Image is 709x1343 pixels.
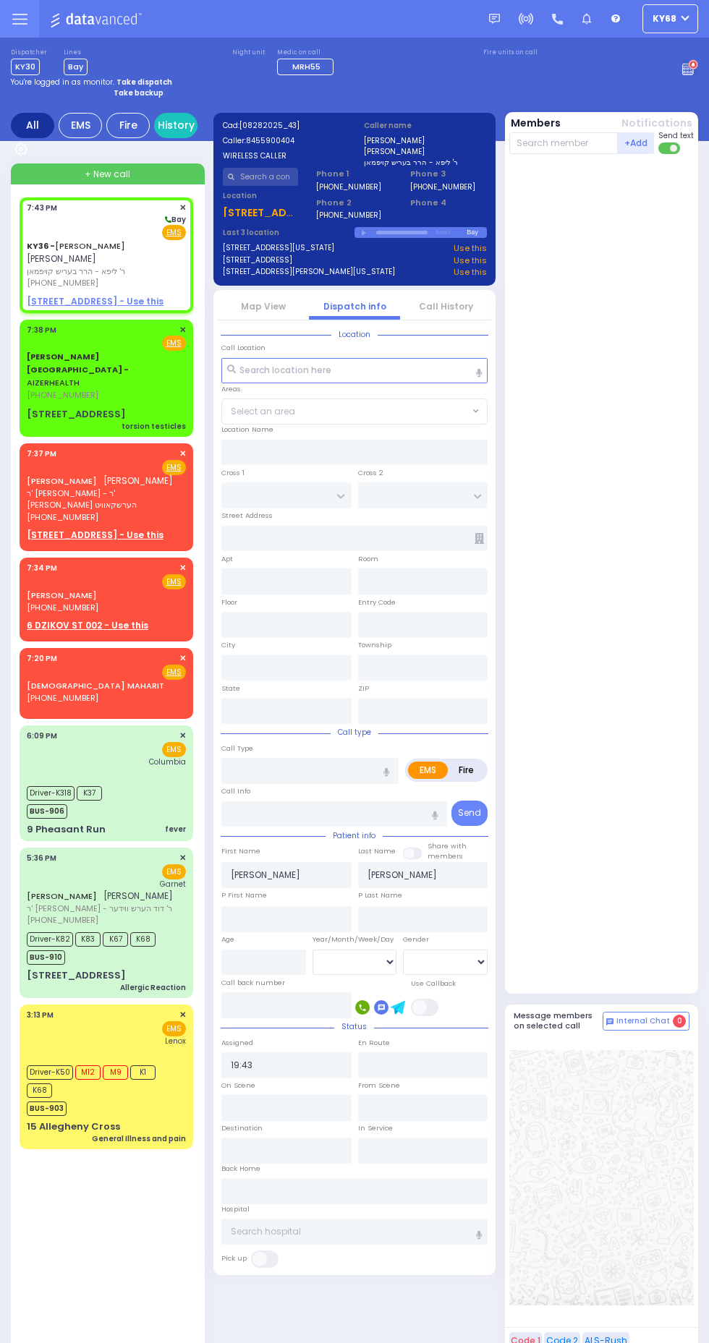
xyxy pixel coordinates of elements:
span: Send text [658,130,694,141]
label: Dispatcher [11,48,47,57]
label: EMS [408,762,448,779]
label: Last Name [358,846,396,856]
label: Location Name [221,425,273,435]
h5: Message members on selected call [514,1011,603,1030]
span: MRH55 [292,61,320,72]
span: ✕ [179,562,186,574]
span: Other building occupants [475,533,484,544]
span: ky68 [653,12,676,25]
span: KY30 [11,59,40,75]
span: 7:37 PM [27,448,56,459]
span: Phone 1 [316,168,392,180]
label: Cross 2 [358,468,383,478]
u: [STREET_ADDRESS] - Use this [223,205,376,220]
label: Township [358,640,391,650]
label: Night unit [232,48,265,57]
label: Destination [221,1123,263,1133]
span: Driver-K50 [27,1065,73,1080]
button: +Add [618,132,654,154]
div: EMS [59,113,102,138]
span: Select an area [231,405,295,418]
label: [PERSON_NAME] [364,146,487,157]
input: Search a contact [223,168,299,186]
a: [STREET_ADDRESS][US_STATE] [223,242,334,255]
label: Caller: [223,135,346,146]
div: 15 Allegheny Cross [27,1120,120,1134]
u: EMS [166,576,182,587]
a: Map View [241,300,286,312]
input: Search hospital [221,1219,488,1245]
span: Status [334,1021,374,1032]
a: [PERSON_NAME] [27,589,97,601]
u: EMS [166,667,182,678]
span: Bay [64,59,88,75]
span: ✕ [179,202,186,214]
span: BUS-906 [27,804,67,819]
span: K68 [27,1083,52,1098]
span: 7:34 PM [27,563,57,574]
span: 3:13 PM [27,1010,54,1020]
span: ר' [PERSON_NAME] - ר' דוד הערש ווידער [27,903,173,915]
span: Lenox [165,1036,186,1046]
label: [PHONE_NUMBER] [316,182,381,192]
span: [PERSON_NAME] [103,890,173,902]
span: ✕ [179,1009,186,1021]
label: Use Callback [411,979,456,989]
span: [PERSON_NAME] [27,252,96,265]
span: [PERSON_NAME] [103,474,173,487]
span: 7:20 PM [27,653,57,664]
span: Columbia [149,756,186,767]
u: [STREET_ADDRESS] - Use this [27,295,164,307]
span: M9 [103,1065,128,1080]
u: [STREET_ADDRESS] - Use this [27,529,164,541]
a: Use this [454,242,487,255]
a: Dispatch info [323,300,386,312]
span: Internal Chat [616,1016,670,1026]
label: Turn off text [658,141,682,155]
div: [STREET_ADDRESS] [27,407,126,422]
span: Phone 2 [316,197,392,209]
u: EMS [166,227,182,238]
span: K83 [75,932,101,947]
span: 7:43 PM [27,202,57,213]
div: Year/Month/Week/Day [313,934,397,945]
span: [PHONE_NUMBER] [27,692,98,704]
span: BUS-903 [27,1101,67,1116]
span: 0 [673,1015,686,1028]
label: Fire [447,762,485,779]
label: ZIP [358,683,369,694]
label: [PHONE_NUMBER] [410,182,475,192]
a: Use this [454,266,487,278]
div: Bay [467,227,486,238]
small: Share with [428,841,467,850]
span: [PHONE_NUMBER] [27,511,98,523]
span: ✕ [179,730,186,742]
label: Room [358,554,378,564]
input: Search member [509,132,619,154]
span: You're logged in as monitor. [11,77,114,88]
label: First Name [221,846,260,856]
button: Internal Chat 0 [603,1012,689,1031]
span: members [428,851,463,861]
div: [STREET_ADDRESS] [27,968,126,983]
a: [STREET_ADDRESS][PERSON_NAME][US_STATE] [223,266,395,278]
span: [PHONE_NUMBER] [27,602,98,613]
label: State [221,683,240,694]
span: Phone 3 [410,168,486,180]
a: Call History [419,300,473,312]
label: Cross 1 [221,468,245,478]
label: City [221,640,235,650]
span: ✕ [179,852,186,864]
span: Driver-K318 [27,786,75,801]
button: Members [511,116,561,131]
u: EMS [166,462,182,473]
u: EMS [166,338,182,349]
img: message.svg [489,14,500,25]
span: Driver-K82 [27,932,73,947]
a: Use this [454,255,487,267]
input: Search location here [221,358,488,384]
label: Areas [221,384,241,394]
div: 9 Pheasant Run [27,822,106,837]
label: [PHONE_NUMBER] [316,210,381,221]
label: ר' ליפא - הרר בעריש קויפמאן [364,157,487,168]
